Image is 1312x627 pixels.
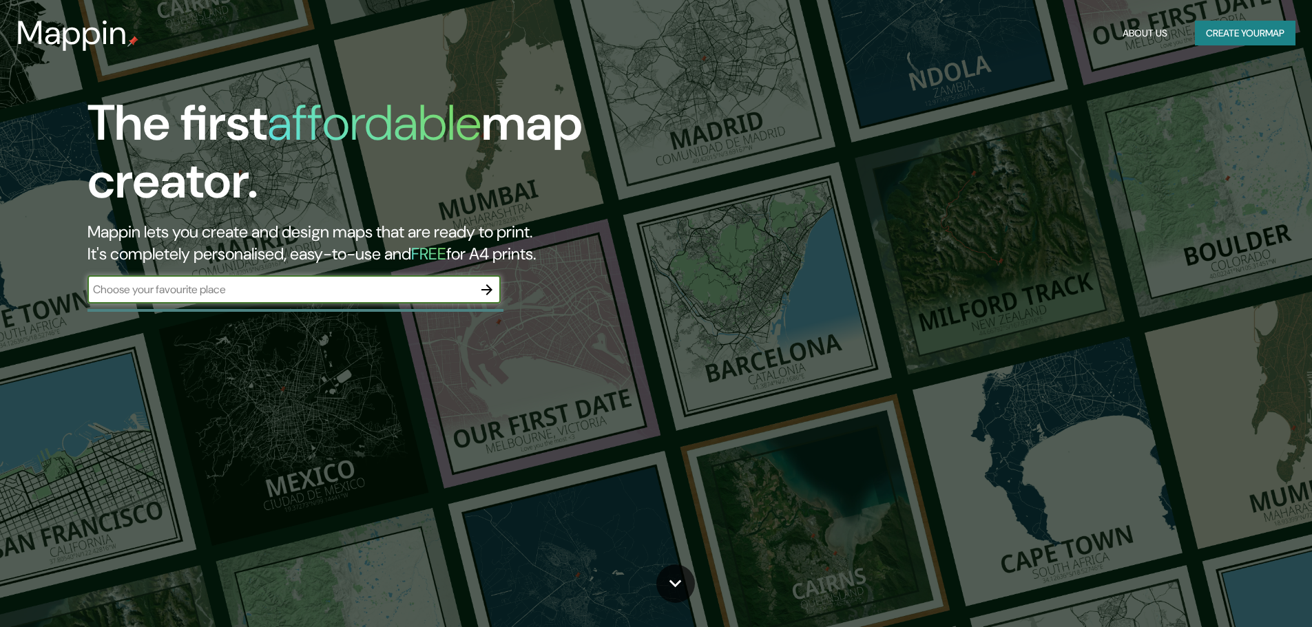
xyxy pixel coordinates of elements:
[1195,21,1295,46] button: Create yourmap
[1117,21,1173,46] button: About Us
[127,36,138,47] img: mappin-pin
[87,221,744,265] h2: Mappin lets you create and design maps that are ready to print. It's completely personalised, eas...
[411,243,446,264] h5: FREE
[87,281,473,297] input: Choose your favourite place
[17,14,127,52] h3: Mappin
[267,91,481,155] h1: affordable
[87,94,744,221] h1: The first map creator.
